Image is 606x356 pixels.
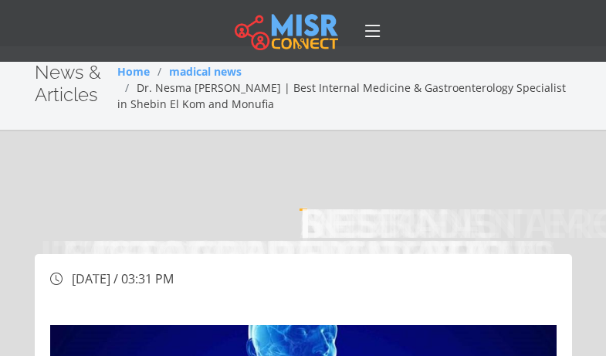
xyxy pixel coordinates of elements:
[235,12,338,50] img: main.misr_connect
[117,64,150,79] a: Home
[117,80,566,111] span: Dr. Nesma [PERSON_NAME] | Best Internal Medicine & Gastroenterology Specialist in Shebin El Kom a...
[72,270,174,287] span: [DATE] / 03:31 PM
[169,64,242,79] a: madical news
[35,61,101,106] span: News & Articles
